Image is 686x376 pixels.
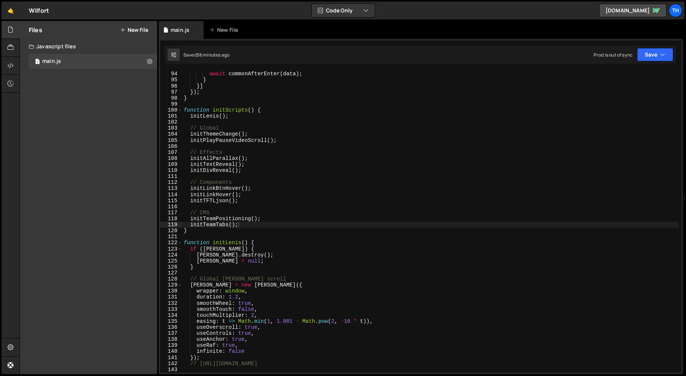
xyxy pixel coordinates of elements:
[160,306,182,312] div: 133
[160,300,182,306] div: 132
[160,173,182,179] div: 111
[160,113,182,119] div: 101
[1,1,20,19] a: 🤙
[160,234,182,240] div: 121
[160,367,182,373] div: 143
[29,6,49,15] div: Wilfort
[160,270,182,276] div: 127
[160,288,182,294] div: 130
[160,282,182,288] div: 129
[29,54,157,69] div: 16468/44594.js
[160,294,182,300] div: 131
[160,342,182,348] div: 139
[160,204,182,210] div: 116
[160,179,182,185] div: 112
[160,222,182,228] div: 119
[599,4,667,17] a: [DOMAIN_NAME]
[160,119,182,125] div: 102
[160,185,182,191] div: 113
[160,77,182,83] div: 95
[160,312,182,318] div: 134
[669,4,682,17] a: Th
[29,26,42,34] h2: Files
[160,143,182,149] div: 106
[20,39,157,54] div: Javascript files
[160,192,182,198] div: 114
[160,336,182,342] div: 138
[171,26,189,34] div: main.js
[160,101,182,107] div: 99
[35,59,40,65] span: 1
[160,167,182,173] div: 110
[160,264,182,270] div: 126
[312,4,375,17] button: Code Only
[160,83,182,89] div: 96
[197,52,229,58] div: 56 minutes ago
[160,355,182,361] div: 141
[160,216,182,222] div: 118
[210,26,241,34] div: New File
[160,228,182,234] div: 120
[160,89,182,95] div: 97
[637,48,673,61] button: Save
[160,155,182,161] div: 108
[183,52,229,58] div: Saved
[160,324,182,330] div: 136
[160,210,182,216] div: 117
[160,348,182,354] div: 140
[42,58,61,65] div: main.js
[160,71,182,77] div: 94
[160,95,182,101] div: 98
[160,252,182,258] div: 124
[160,161,182,167] div: 109
[594,52,632,58] div: Prod is out of sync
[160,276,182,282] div: 128
[160,318,182,324] div: 135
[160,240,182,246] div: 122
[160,125,182,131] div: 103
[120,27,148,33] button: New File
[160,198,182,204] div: 115
[160,258,182,264] div: 125
[160,149,182,155] div: 107
[160,107,182,113] div: 100
[160,330,182,336] div: 137
[160,137,182,143] div: 105
[160,246,182,252] div: 123
[160,131,182,137] div: 104
[160,361,182,367] div: 142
